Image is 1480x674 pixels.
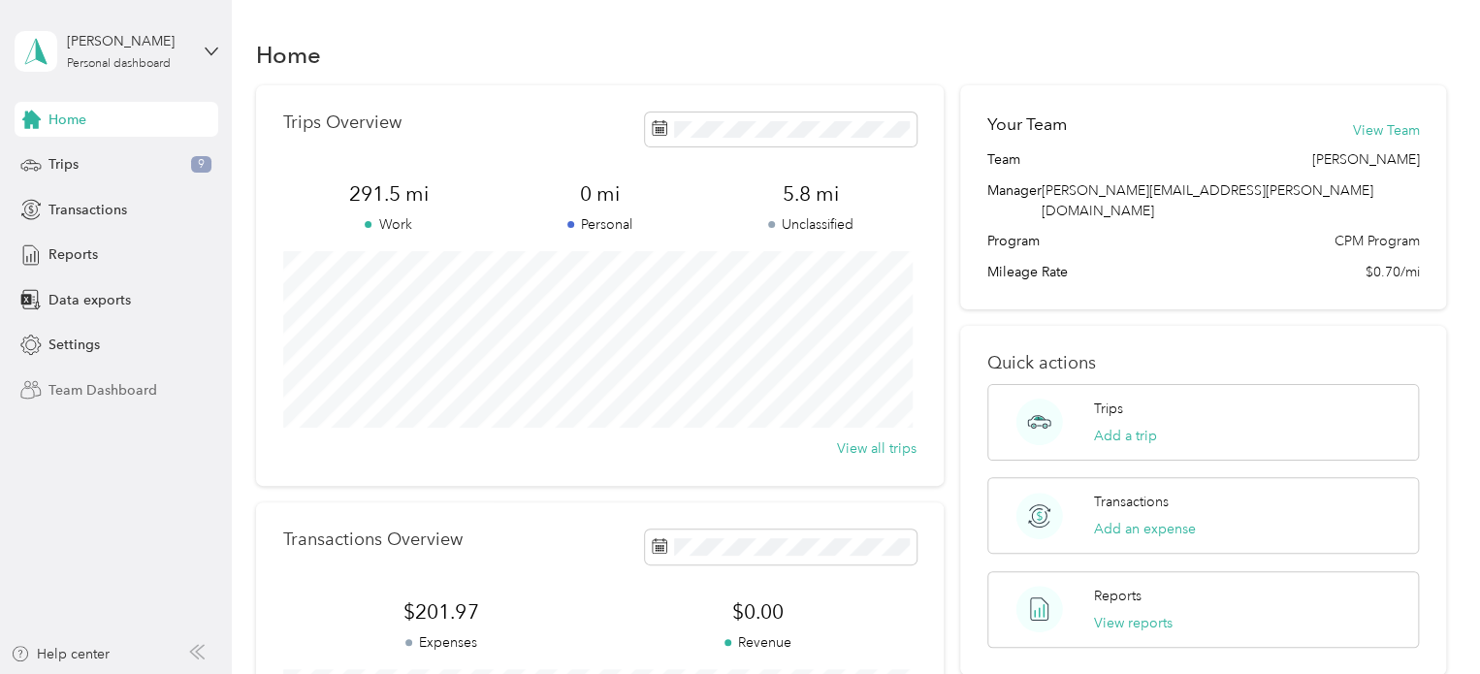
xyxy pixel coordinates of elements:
[191,156,211,174] span: 9
[1094,519,1196,539] button: Add an expense
[837,438,917,459] button: View all trips
[1042,182,1373,219] span: [PERSON_NAME][EMAIL_ADDRESS][PERSON_NAME][DOMAIN_NAME]
[1094,492,1169,512] p: Transactions
[705,214,917,235] p: Unclassified
[48,154,79,175] span: Trips
[705,180,917,208] span: 5.8 mi
[48,200,127,220] span: Transactions
[283,180,495,208] span: 291.5 mi
[1311,149,1419,170] span: [PERSON_NAME]
[599,632,916,653] p: Revenue
[1334,231,1419,251] span: CPM Program
[987,149,1020,170] span: Team
[1094,613,1173,633] button: View reports
[67,31,188,51] div: [PERSON_NAME]
[256,45,321,65] h1: Home
[494,180,705,208] span: 0 mi
[11,644,110,664] button: Help center
[1365,262,1419,282] span: $0.70/mi
[987,231,1040,251] span: Program
[1094,426,1157,446] button: Add a trip
[987,262,1068,282] span: Mileage Rate
[67,58,171,70] div: Personal dashboard
[283,598,599,626] span: $201.97
[987,353,1419,373] p: Quick actions
[494,214,705,235] p: Personal
[1094,586,1142,606] p: Reports
[48,335,100,355] span: Settings
[48,110,86,130] span: Home
[987,180,1042,221] span: Manager
[48,290,131,310] span: Data exports
[283,214,495,235] p: Work
[987,112,1067,137] h2: Your Team
[283,632,599,653] p: Expenses
[48,380,157,401] span: Team Dashboard
[1352,120,1419,141] button: View Team
[1094,399,1123,419] p: Trips
[283,112,402,133] p: Trips Overview
[283,530,463,550] p: Transactions Overview
[48,244,98,265] span: Reports
[599,598,916,626] span: $0.00
[1371,565,1480,674] iframe: Everlance-gr Chat Button Frame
